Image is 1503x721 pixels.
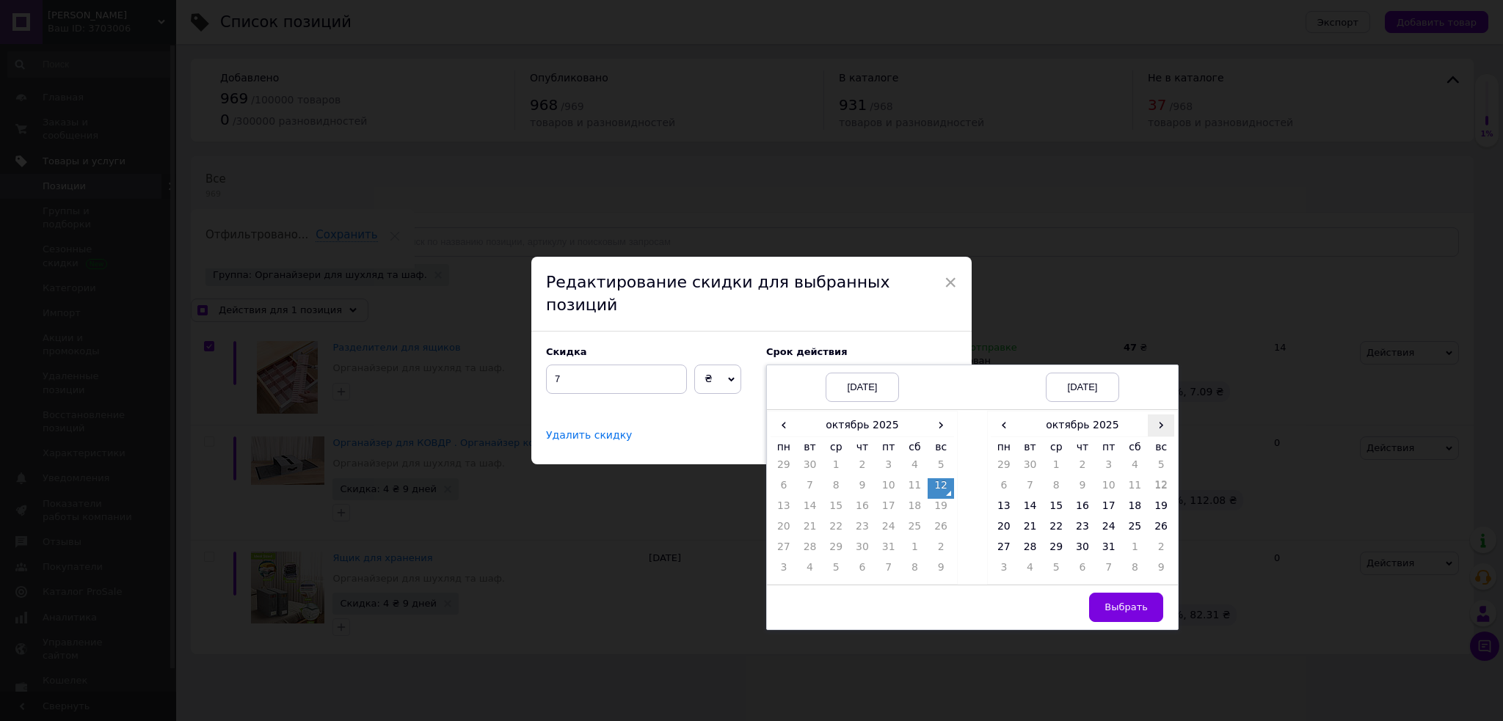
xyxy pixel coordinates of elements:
label: Cрок действия [766,346,957,357]
td: 14 [1017,499,1044,519]
td: 8 [823,478,849,499]
td: 11 [902,478,928,499]
td: 22 [1043,519,1069,540]
th: чт [849,436,876,458]
td: 20 [991,519,1017,540]
div: [DATE] [826,373,899,402]
th: октябрь 2025 [797,414,928,436]
td: 29 [1043,540,1069,560]
td: 28 [1017,540,1044,560]
td: 26 [1148,519,1174,540]
th: ср [1043,436,1069,458]
td: 8 [1043,478,1069,499]
td: 5 [1148,458,1174,478]
th: пт [1096,436,1122,458]
td: 6 [1069,560,1096,581]
td: 4 [1017,560,1044,581]
td: 13 [991,499,1017,519]
td: 3 [876,458,902,478]
td: 4 [902,458,928,478]
td: 2 [928,540,954,560]
td: 31 [1096,540,1122,560]
span: ‹ [991,414,1017,436]
td: 9 [928,560,954,581]
td: 30 [849,540,876,560]
td: 29 [991,458,1017,478]
td: 23 [1069,519,1096,540]
td: 4 [797,560,823,581]
td: 5 [1043,560,1069,581]
span: ₴ [705,373,713,384]
td: 1 [1043,458,1069,478]
th: пн [991,436,1017,458]
td: 22 [823,519,849,540]
td: 26 [928,519,954,540]
td: 15 [823,499,849,519]
th: сб [1122,436,1149,458]
td: 7 [876,560,902,581]
td: 30 [1069,540,1096,560]
td: 24 [876,519,902,540]
td: 9 [1148,560,1174,581]
span: ‹ [771,414,797,436]
td: 20 [771,519,797,540]
td: 23 [849,519,876,540]
th: октябрь 2025 [1017,414,1149,436]
span: Удалить скидку [546,429,632,442]
td: 21 [797,519,823,540]
th: пн [771,436,797,458]
td: 31 [876,540,902,560]
td: 1 [902,540,928,560]
span: × [944,270,957,295]
td: 29 [823,540,849,560]
td: 19 [1148,499,1174,519]
td: 10 [876,478,902,499]
td: 8 [1122,560,1149,581]
td: 19 [928,499,954,519]
td: 7 [1096,560,1122,581]
td: 18 [1122,499,1149,519]
td: 2 [1148,540,1174,560]
td: 1 [823,458,849,478]
td: 17 [1096,499,1122,519]
td: 3 [991,560,1017,581]
span: Выбрать [1104,601,1148,612]
td: 14 [797,499,823,519]
td: 13 [771,499,797,519]
th: вс [1148,436,1174,458]
td: 7 [797,478,823,499]
td: 5 [823,560,849,581]
td: 8 [902,560,928,581]
td: 12 [1148,478,1174,499]
input: 0 [546,365,687,394]
td: 21 [1017,519,1044,540]
td: 10 [1096,478,1122,499]
td: 2 [849,458,876,478]
td: 5 [928,458,954,478]
th: вт [1017,436,1044,458]
span: › [928,414,954,436]
div: [DATE] [1046,373,1119,402]
td: 11 [1122,478,1149,499]
td: 2 [1069,458,1096,478]
td: 6 [771,478,797,499]
td: 30 [1017,458,1044,478]
td: 9 [849,478,876,499]
td: 4 [1122,458,1149,478]
td: 9 [1069,478,1096,499]
td: 25 [1122,519,1149,540]
th: пт [876,436,902,458]
td: 17 [876,499,902,519]
td: 7 [1017,478,1044,499]
td: 1 [1122,540,1149,560]
td: 25 [902,519,928,540]
td: 6 [849,560,876,581]
th: чт [1069,436,1096,458]
td: 6 [991,478,1017,499]
td: 18 [902,499,928,519]
td: 3 [1096,458,1122,478]
td: 24 [1096,519,1122,540]
th: ср [823,436,849,458]
th: вт [797,436,823,458]
td: 16 [1069,499,1096,519]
